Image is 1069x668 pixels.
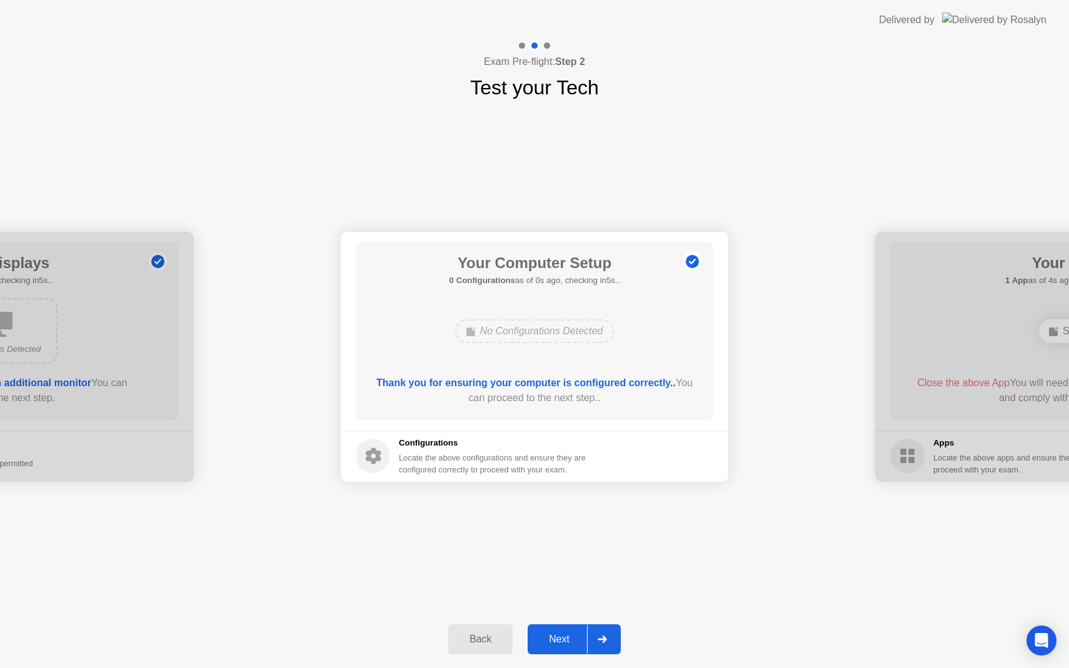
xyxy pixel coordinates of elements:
[531,634,587,645] div: Next
[1026,626,1056,656] div: Open Intercom Messenger
[449,252,620,274] h1: Your Computer Setup
[879,12,935,27] div: Delivered by
[449,274,620,287] h5: as of 0s ago, checking in5s..
[452,634,509,645] div: Back
[374,376,696,406] div: You can proceed to the next step..
[376,377,676,388] b: Thank you for ensuring your computer is configured correctly..
[484,54,585,69] h4: Exam Pre-flight:
[942,12,1046,27] img: Delivered by Rosalyn
[399,437,588,449] h5: Configurations
[399,452,588,476] div: Locate the above configurations and ensure they are configured correctly to proceed with your exam.
[449,276,515,285] b: 0 Configurations
[470,72,599,102] h1: Test your Tech
[528,624,621,654] button: Next
[455,319,615,343] div: No Configurations Detected
[448,624,513,654] button: Back
[555,56,585,67] b: Step 2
